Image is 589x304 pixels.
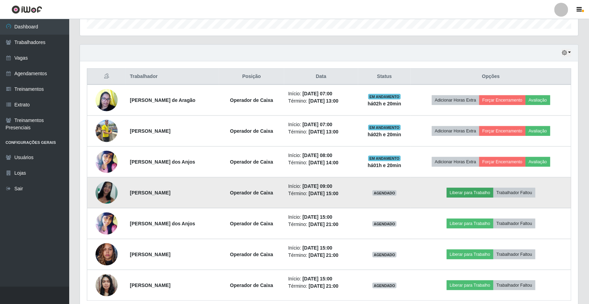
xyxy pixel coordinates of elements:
[479,95,526,105] button: Forçar Encerramento
[288,221,354,228] li: Término:
[96,270,118,300] img: 1736008247371.jpeg
[126,69,219,85] th: Trabalhador
[372,221,397,227] span: AGENDADO
[302,122,332,127] time: [DATE] 07:00
[96,240,118,269] img: 1734465947432.jpeg
[309,252,338,258] time: [DATE] 21:00
[96,85,118,115] img: 1632390182177.jpeg
[96,149,118,175] img: 1685320572909.jpeg
[309,98,338,104] time: [DATE] 13:00
[309,160,338,165] time: [DATE] 14:00
[11,5,42,14] img: CoreUI Logo
[288,97,354,105] li: Término:
[288,159,354,166] li: Término:
[309,283,338,289] time: [DATE] 21:00
[288,183,354,190] li: Início:
[447,219,493,228] button: Liberar para Trabalho
[130,283,170,288] strong: [PERSON_NAME]
[368,156,401,161] span: EM ANDAMENTO
[493,219,535,228] button: Trabalhador Faltou
[526,95,550,105] button: Avaliação
[447,250,493,259] button: Liberar para Trabalho
[526,157,550,167] button: Avaliação
[493,280,535,290] button: Trabalhador Faltou
[302,214,332,220] time: [DATE] 15:00
[130,221,195,226] strong: [PERSON_NAME] dos Anjos
[288,152,354,159] li: Início:
[288,244,354,252] li: Início:
[230,221,273,226] strong: Operador de Caixa
[432,157,479,167] button: Adicionar Horas Extra
[288,214,354,221] li: Início:
[130,252,170,257] strong: [PERSON_NAME]
[309,222,338,227] time: [DATE] 21:00
[368,132,401,137] strong: há 02 h e 20 min
[302,276,332,281] time: [DATE] 15:00
[302,183,332,189] time: [DATE] 09:00
[368,163,401,168] strong: há 01 h e 20 min
[368,125,401,130] span: EM ANDAMENTO
[230,252,273,257] strong: Operador de Caixa
[372,283,397,288] span: AGENDADO
[230,97,273,103] strong: Operador de Caixa
[358,69,411,85] th: Status
[493,188,535,198] button: Trabalhador Faltou
[288,190,354,197] li: Término:
[96,211,118,237] img: 1685320572909.jpeg
[432,95,479,105] button: Adicionar Horas Extra
[130,128,170,134] strong: [PERSON_NAME]
[284,69,358,85] th: Data
[130,190,170,196] strong: [PERSON_NAME]
[372,252,397,258] span: AGENDADO
[447,188,493,198] button: Liberar para Trabalho
[288,283,354,290] li: Término:
[479,126,526,136] button: Forçar Encerramento
[447,280,493,290] button: Liberar para Trabalho
[493,250,535,259] button: Trabalhador Faltou
[288,90,354,97] li: Início:
[230,159,273,165] strong: Operador de Caixa
[230,190,273,196] strong: Operador de Caixa
[302,91,332,96] time: [DATE] 07:00
[372,190,397,196] span: AGENDADO
[526,126,550,136] button: Avaliação
[230,283,273,288] strong: Operador de Caixa
[130,159,195,165] strong: [PERSON_NAME] dos Anjos
[96,116,118,146] img: 1748380759498.jpeg
[302,245,332,251] time: [DATE] 15:00
[96,182,118,204] img: 1618873875814.jpeg
[309,129,338,134] time: [DATE] 13:00
[288,128,354,136] li: Término:
[130,97,195,103] strong: [PERSON_NAME] de Aragão
[368,101,401,106] strong: há 02 h e 20 min
[432,126,479,136] button: Adicionar Horas Extra
[309,191,338,196] time: [DATE] 15:00
[302,153,332,158] time: [DATE] 08:00
[479,157,526,167] button: Forçar Encerramento
[219,69,284,85] th: Posição
[411,69,571,85] th: Opções
[230,128,273,134] strong: Operador de Caixa
[288,275,354,283] li: Início:
[288,252,354,259] li: Término:
[368,94,401,99] span: EM ANDAMENTO
[288,121,354,128] li: Início:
